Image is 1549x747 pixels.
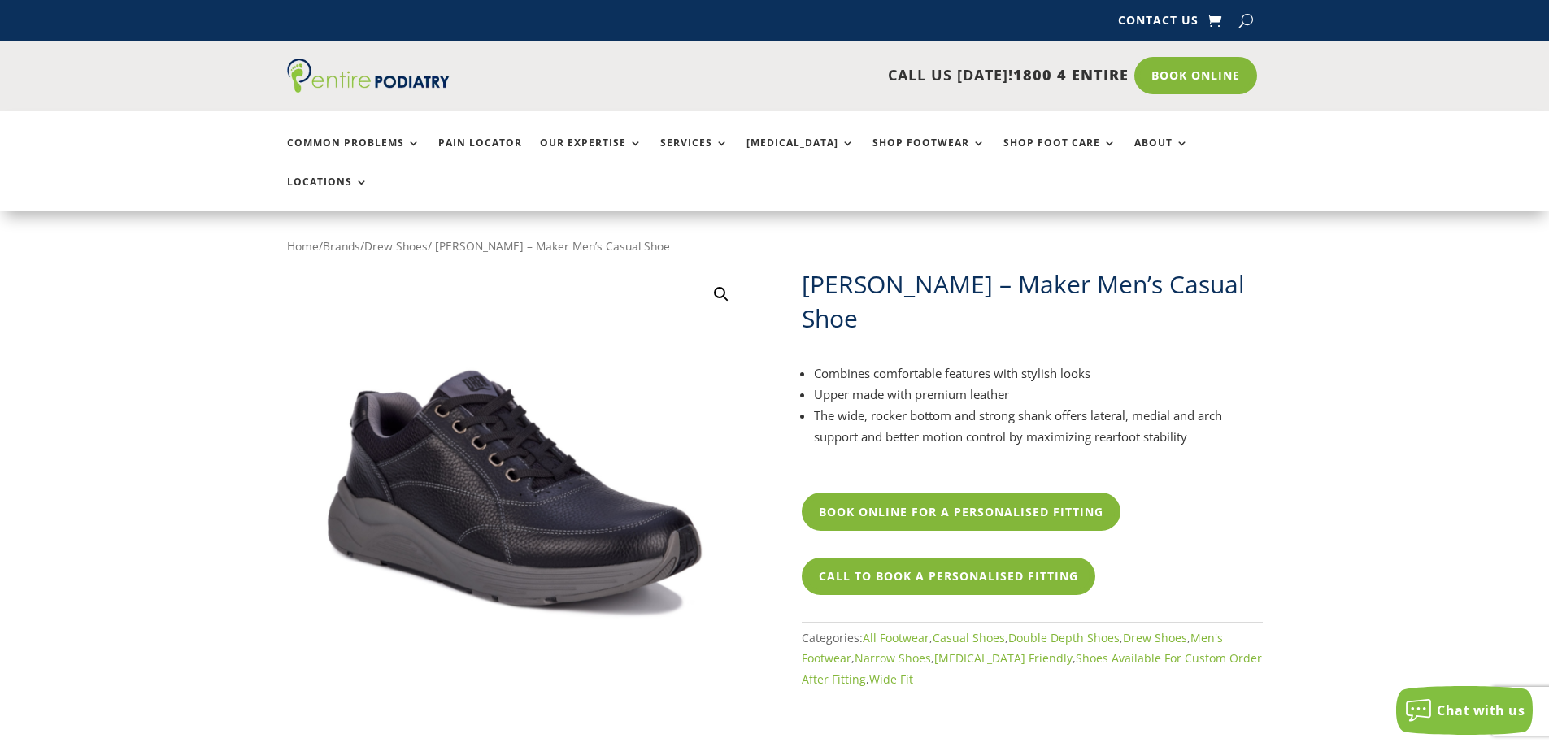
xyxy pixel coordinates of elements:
[1134,137,1189,172] a: About
[323,238,360,254] a: Brands
[287,137,420,172] a: Common Problems
[802,630,1262,687] span: Categories: , , , , , , , ,
[287,238,319,254] a: Home
[660,137,729,172] a: Services
[933,630,1005,645] a: Casual Shoes
[1003,137,1116,172] a: Shop Foot Care
[802,558,1095,595] a: Call To Book A Personalised Fitting
[1123,630,1187,645] a: Drew Shoes
[863,630,929,645] a: All Footwear
[1013,65,1129,85] span: 1800 4 ENTIRE
[814,405,1263,447] li: The wide, rocker bottom and strong shank offers lateral, medial and arch support and better motio...
[287,59,450,93] img: logo (1)
[814,363,1263,384] li: Combines comfortable features with stylish looks
[934,650,1073,666] a: [MEDICAL_DATA] Friendly
[364,238,428,254] a: Drew Shoes
[802,267,1263,336] h1: [PERSON_NAME] – Maker Men’s Casual Shoe
[1118,15,1199,33] a: Contact Us
[872,137,986,172] a: Shop Footwear
[855,650,931,666] a: Narrow Shoes
[512,65,1129,86] p: CALL US [DATE]!
[1008,630,1120,645] a: Double Depth Shoes
[1134,57,1257,94] a: Book Online
[540,137,642,172] a: Our Expertise
[287,80,450,96] a: Entire Podiatry
[287,267,748,728] img: maker drew shoe black leather mens casual shoe entire podiatry
[869,671,913,687] a: Wide Fit
[746,137,855,172] a: [MEDICAL_DATA]
[707,280,736,309] a: View full-screen image gallery
[287,176,368,211] a: Locations
[1396,686,1533,735] button: Chat with us
[438,137,522,172] a: Pain Locator
[1437,701,1525,719] span: Chat with us
[802,650,1262,687] a: Shoes Available For Custom Order After Fitting
[802,493,1120,530] a: Book Online For A Personalised Fitting
[814,384,1263,405] li: Upper made with premium leather
[287,236,1263,257] nav: Breadcrumb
